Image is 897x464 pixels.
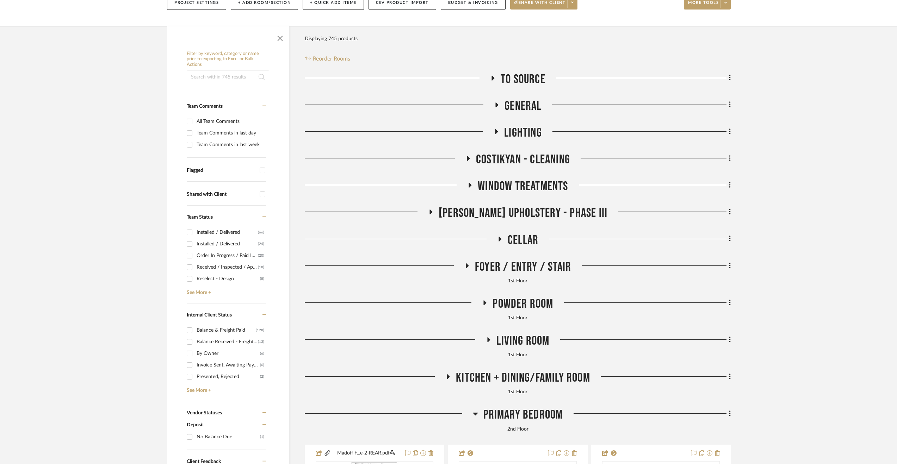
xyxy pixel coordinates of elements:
div: Invoice Sent, Awaiting Payment [197,359,260,371]
a: See More + [185,284,266,296]
span: Vendor Statuses [187,410,222,415]
div: 1st Floor [305,351,731,359]
div: Installed / Delivered [197,227,258,238]
a: See More + [185,382,266,394]
div: 2nd Floor [305,426,731,433]
h6: Filter by keyword, category or name prior to exporting to Excel or Bulk Actions [187,51,269,68]
div: Shared with Client [187,192,256,197]
div: (13) [258,336,264,347]
div: No Balance Due [197,431,260,443]
input: Search within 745 results [187,70,269,84]
div: Team Comments in last week [197,139,264,150]
span: Client Feedback [187,459,221,464]
div: All Team Comments [197,116,264,127]
div: Received / Inspected / Approved [197,262,258,273]
span: To Source [501,72,545,87]
span: Living Room [496,333,549,349]
div: 1st Floor [305,388,731,396]
button: Madoff F...e-2-REAR.pdf [331,449,401,458]
div: (6) [260,359,264,371]
span: [PERSON_NAME] Upholstery - Phase III [439,206,607,221]
div: (8) [260,273,264,284]
div: (18) [258,262,264,273]
div: Team Comments in last day [197,127,264,139]
div: Presented, Rejected [197,371,260,382]
span: Cellar [508,233,538,248]
div: By Owner [197,348,260,359]
span: Powder Room [493,296,553,312]
div: Reselect - Design [197,273,260,284]
button: Reorder Rooms [305,55,350,63]
div: Flagged [187,168,256,174]
div: Displaying 745 products [305,32,358,46]
div: Order In Progress / Paid In Full w/ Freight, No Balance due [197,250,258,261]
div: (66) [258,227,264,238]
span: Foyer / Entry / Stair [475,259,571,275]
span: Kitchen + Dining/Family Room [456,370,590,385]
div: Balance Received - Freight Due [197,336,258,347]
div: 1st Floor [305,277,731,285]
div: Balance & Freight Paid [197,325,256,336]
span: Team Comments [187,104,223,109]
div: (2) [260,371,264,382]
span: Window Treatments [478,179,568,194]
span: Internal Client Status [187,313,232,318]
div: Installed / Delivered [197,238,258,250]
div: 1st Floor [305,314,731,322]
span: Lighting [504,125,542,140]
span: General [505,99,541,114]
span: Primary Bedroom [483,407,563,422]
span: Team Status [187,215,213,220]
button: Close [273,30,287,44]
span: Reorder Rooms [313,55,350,63]
div: (24) [258,238,264,250]
div: (20) [258,250,264,261]
span: Deposit [187,422,204,427]
span: Costikyan - Cleaning [476,152,570,167]
div: (128) [256,325,264,336]
div: (6) [260,348,264,359]
div: (1) [260,431,264,443]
